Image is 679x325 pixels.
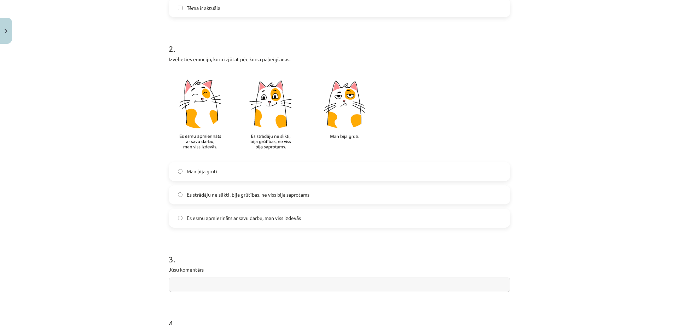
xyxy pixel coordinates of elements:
[187,214,301,222] span: Es esmu apmierināts ar savu darbu, man viss izdevās
[169,31,510,53] h1: 2 .
[178,192,182,197] input: Es strādāju ne slikti, bija grūtības, ne viss bija saprotams
[178,169,182,174] input: Man bija grūti
[187,191,309,198] span: Es strādāju ne slikti, bija grūtības, ne viss bija saprotams
[187,4,220,12] span: Tēma ir aktuāla
[187,168,217,175] span: Man bija grūti
[169,242,510,264] h1: 3 .
[5,29,7,34] img: icon-close-lesson-0947bae3869378f0d4975bcd49f059093ad1ed9edebbc8119c70593378902aed.svg
[178,216,182,220] input: Es esmu apmierināts ar savu darbu, man viss izdevās
[178,6,182,10] input: Tēma ir aktuāla
[169,266,510,273] p: Jūsu komentārs
[169,56,510,63] p: Izvēlieties emociju, kuru izjūtat pēc kursa pabeigšanas.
